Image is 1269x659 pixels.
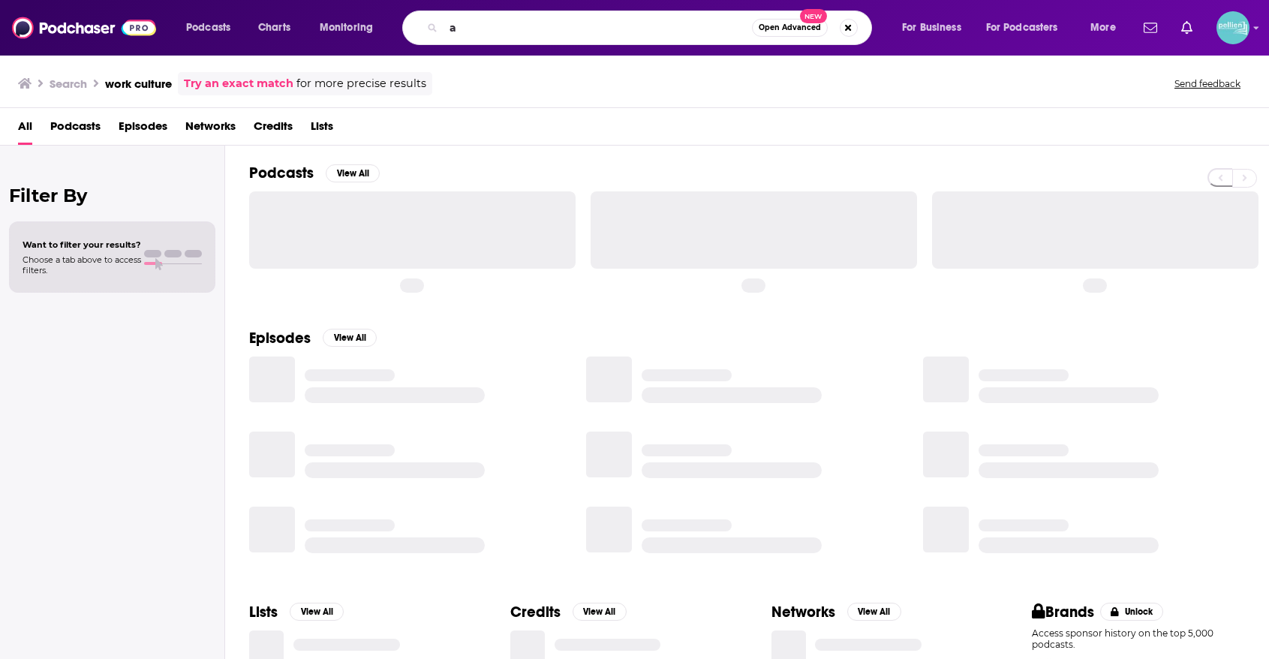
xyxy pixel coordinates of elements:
[1100,603,1164,621] button: Unlock
[510,603,561,621] h2: Credits
[18,114,32,145] a: All
[752,19,828,37] button: Open AdvancedNew
[119,114,167,145] a: Episodes
[1216,11,1249,44] span: Logged in as JessicaPellien
[416,11,886,45] div: Search podcasts, credits, & more...
[986,17,1058,38] span: For Podcasters
[23,254,141,275] span: Choose a tab above to access filters.
[248,16,299,40] a: Charts
[444,16,752,40] input: Search podcasts, credits, & more...
[12,14,156,42] img: Podchaser - Follow, Share and Rate Podcasts
[184,75,293,92] a: Try an exact match
[771,603,901,621] a: NetworksView All
[185,114,236,145] a: Networks
[326,164,380,182] button: View All
[9,185,215,206] h2: Filter By
[1216,11,1249,44] button: Show profile menu
[1138,15,1163,41] a: Show notifications dropdown
[1216,11,1249,44] img: User Profile
[309,16,392,40] button: open menu
[1175,15,1198,41] a: Show notifications dropdown
[296,75,426,92] span: for more precise results
[254,114,293,145] a: Credits
[50,77,87,91] h3: Search
[105,77,172,91] h3: work culture
[258,17,290,38] span: Charts
[1170,77,1245,90] button: Send feedback
[892,16,980,40] button: open menu
[1032,603,1094,621] h2: Brands
[186,17,230,38] span: Podcasts
[759,24,821,32] span: Open Advanced
[249,603,278,621] h2: Lists
[249,164,380,182] a: PodcastsView All
[976,16,1080,40] button: open menu
[249,329,311,348] h2: Episodes
[249,164,314,182] h2: Podcasts
[771,603,835,621] h2: Networks
[23,239,141,250] span: Want to filter your results?
[1080,16,1135,40] button: open menu
[323,329,377,347] button: View All
[311,114,333,145] a: Lists
[290,603,344,621] button: View All
[249,603,344,621] a: ListsView All
[847,603,901,621] button: View All
[176,16,250,40] button: open menu
[1090,17,1116,38] span: More
[249,329,377,348] a: EpisodesView All
[1032,627,1245,650] p: Access sponsor history on the top 5,000 podcasts.
[902,17,961,38] span: For Business
[800,9,827,23] span: New
[320,17,373,38] span: Monitoring
[50,114,101,145] a: Podcasts
[510,603,627,621] a: CreditsView All
[573,603,627,621] button: View All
